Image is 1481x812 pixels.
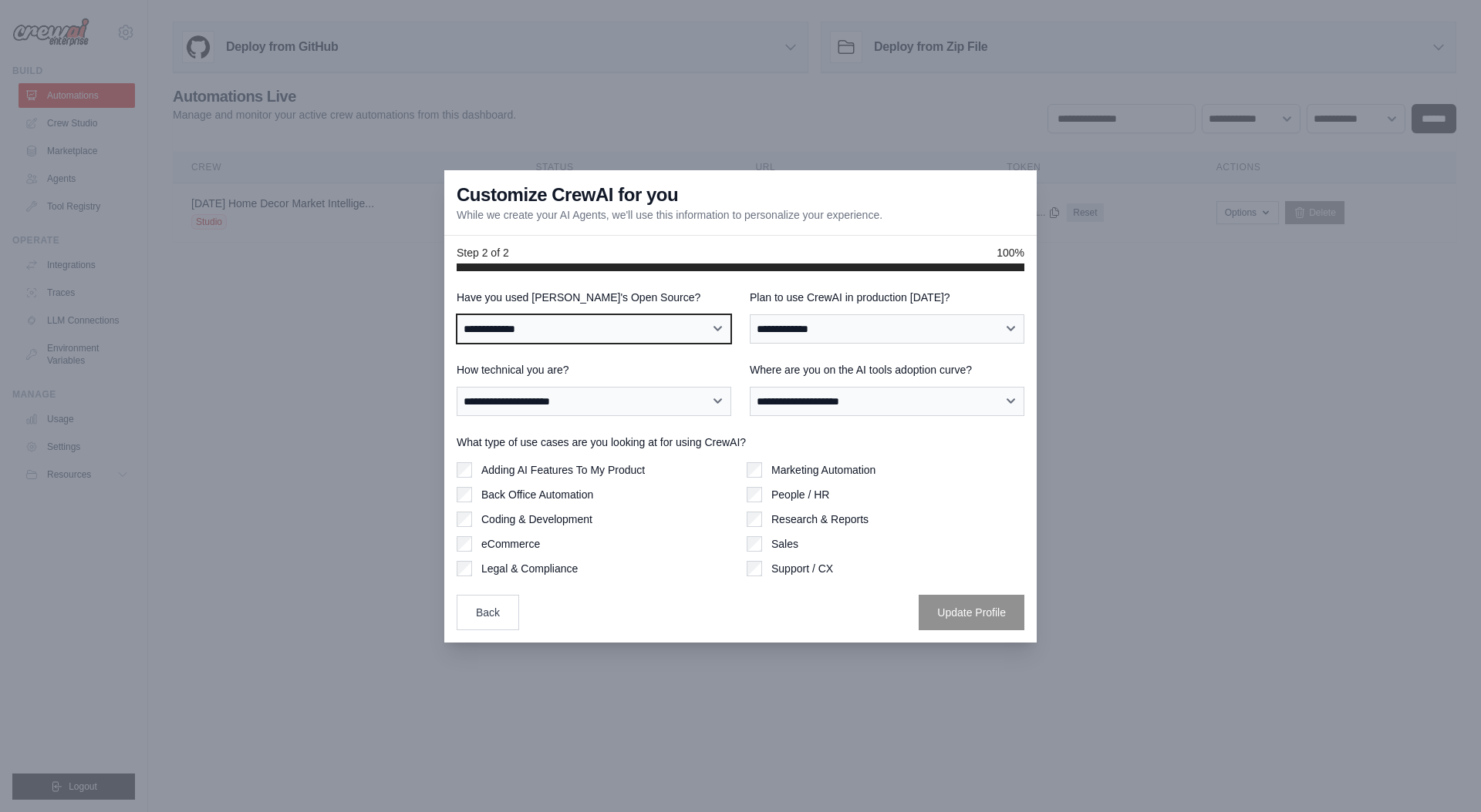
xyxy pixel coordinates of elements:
p: While we create your AI Agents, we'll use this information to personalize your experience. [457,207,882,223]
label: What type of use cases are you looking at for using CrewAI? [457,435,1024,450]
label: People / HR [771,487,829,502]
label: Back Office Automation [481,487,593,502]
label: Marketing Automation [771,462,875,478]
label: Research & Reports [771,512,869,527]
span: 100% [997,245,1024,260]
label: Adding AI Features To My Product [481,462,645,478]
h3: Customize CrewAI for you [457,183,678,207]
iframe: Chat Widget [1404,738,1481,812]
label: Plan to use CrewAI in production [DATE]? [750,290,1024,305]
label: Support / CX [771,561,833,576]
label: Where are you on the AI tools adoption curve? [750,362,1024,377]
button: Back [457,595,519,630]
label: Legal & Compliance [481,561,578,576]
span: Step 2 of 2 [457,245,509,260]
label: Sales [771,536,798,552]
button: Update Profile [919,595,1024,630]
label: How technical you are? [457,362,731,377]
label: eCommerce [481,536,540,552]
label: Coding & Development [481,512,592,527]
label: Have you used [PERSON_NAME]'s Open Source? [457,290,731,305]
